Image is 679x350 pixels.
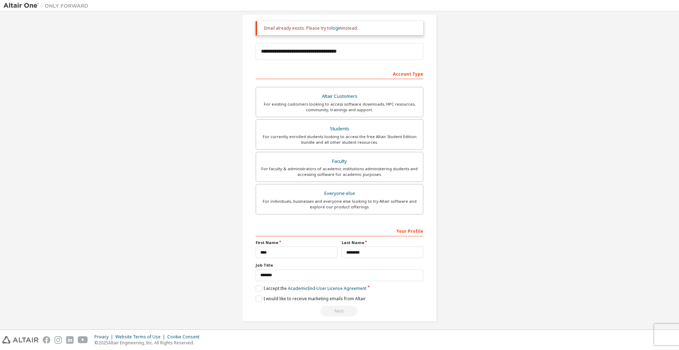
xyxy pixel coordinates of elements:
[260,101,419,113] div: For existing customers looking to access software downloads, HPC resources, community, trainings ...
[256,68,423,79] div: Account Type
[2,336,39,344] img: altair_logo.svg
[260,91,419,101] div: Altair Customers
[66,336,74,344] img: linkedin.svg
[94,340,204,346] p: © 2025 Altair Engineering, Inc. All Rights Reserved.
[260,156,419,166] div: Faculty
[260,124,419,134] div: Students
[4,2,92,9] img: Altair One
[256,225,423,236] div: Your Profile
[167,334,204,340] div: Cookie Consent
[260,189,419,198] div: Everyone else
[256,240,337,245] label: First Name
[256,262,423,268] label: Job Title
[264,25,418,31] div: Email already exists. Please try to instead.
[342,240,423,245] label: Last Name
[256,285,366,291] label: I accept the
[260,134,419,145] div: For currently enrolled students looking to access the free Altair Student Edition bundle and all ...
[43,336,50,344] img: facebook.svg
[260,166,419,177] div: For faculty & administrators of academic institutions administering students and accessing softwa...
[54,336,62,344] img: instagram.svg
[256,296,366,302] label: I would like to receive marketing emails from Altair
[288,285,366,291] a: Academic End-User License Agreement
[78,336,88,344] img: youtube.svg
[256,306,423,316] div: Email already exists
[260,198,419,210] div: For individuals, businesses and everyone else looking to try Altair software and explore our prod...
[94,334,115,340] div: Privacy
[115,334,167,340] div: Website Terms of Use
[331,25,342,31] a: login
